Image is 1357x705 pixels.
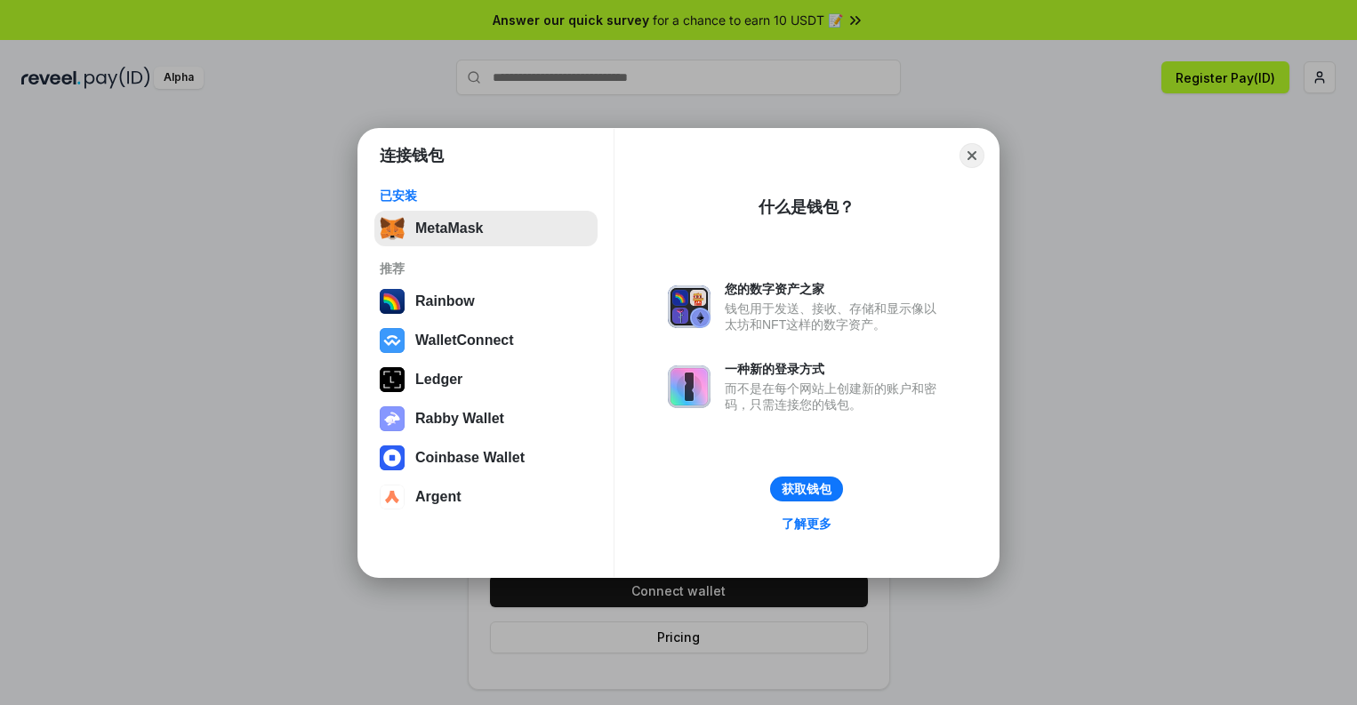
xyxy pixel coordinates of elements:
button: Argent [374,479,598,515]
div: 推荐 [380,260,592,276]
div: 了解更多 [782,516,831,532]
img: svg+xml,%3Csvg%20fill%3D%22none%22%20height%3D%2233%22%20viewBox%3D%220%200%2035%2033%22%20width%... [380,216,405,241]
button: Rabby Wallet [374,401,598,437]
div: 已安装 [380,188,592,204]
div: MetaMask [415,220,483,236]
div: 您的数字资产之家 [725,281,945,297]
img: svg+xml,%3Csvg%20xmlns%3D%22http%3A%2F%2Fwww.w3.org%2F2000%2Fsvg%22%20width%3D%2228%22%20height%3... [380,367,405,392]
img: svg+xml,%3Csvg%20xmlns%3D%22http%3A%2F%2Fwww.w3.org%2F2000%2Fsvg%22%20fill%3D%22none%22%20viewBox... [668,285,711,328]
img: svg+xml,%3Csvg%20width%3D%2228%22%20height%3D%2228%22%20viewBox%3D%220%200%2028%2028%22%20fill%3D... [380,485,405,509]
div: 钱包用于发送、接收、存储和显示像以太坊和NFT这样的数字资产。 [725,300,945,332]
button: Rainbow [374,284,598,319]
button: Ledger [374,362,598,397]
img: svg+xml,%3Csvg%20xmlns%3D%22http%3A%2F%2Fwww.w3.org%2F2000%2Fsvg%22%20fill%3D%22none%22%20viewBox... [668,365,711,408]
div: Rabby Wallet [415,411,504,427]
div: Ledger [415,372,462,388]
button: Coinbase Wallet [374,440,598,476]
button: Close [960,143,984,168]
img: svg+xml,%3Csvg%20width%3D%2228%22%20height%3D%2228%22%20viewBox%3D%220%200%2028%2028%22%20fill%3D... [380,445,405,470]
button: 获取钱包 [770,477,843,501]
button: WalletConnect [374,323,598,358]
img: svg+xml,%3Csvg%20xmlns%3D%22http%3A%2F%2Fwww.w3.org%2F2000%2Fsvg%22%20fill%3D%22none%22%20viewBox... [380,406,405,431]
a: 了解更多 [771,512,842,535]
div: WalletConnect [415,332,514,348]
h1: 连接钱包 [380,145,444,166]
div: 一种新的登录方式 [725,361,945,377]
div: Coinbase Wallet [415,450,525,466]
div: 什么是钱包？ [759,196,855,218]
div: Argent [415,489,462,505]
div: Rainbow [415,293,475,309]
button: MetaMask [374,211,598,246]
div: 获取钱包 [782,481,831,497]
div: 而不是在每个网站上创建新的账户和密码，只需连接您的钱包。 [725,381,945,413]
img: svg+xml,%3Csvg%20width%3D%22120%22%20height%3D%22120%22%20viewBox%3D%220%200%20120%20120%22%20fil... [380,289,405,314]
img: svg+xml,%3Csvg%20width%3D%2228%22%20height%3D%2228%22%20viewBox%3D%220%200%2028%2028%22%20fill%3D... [380,328,405,353]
